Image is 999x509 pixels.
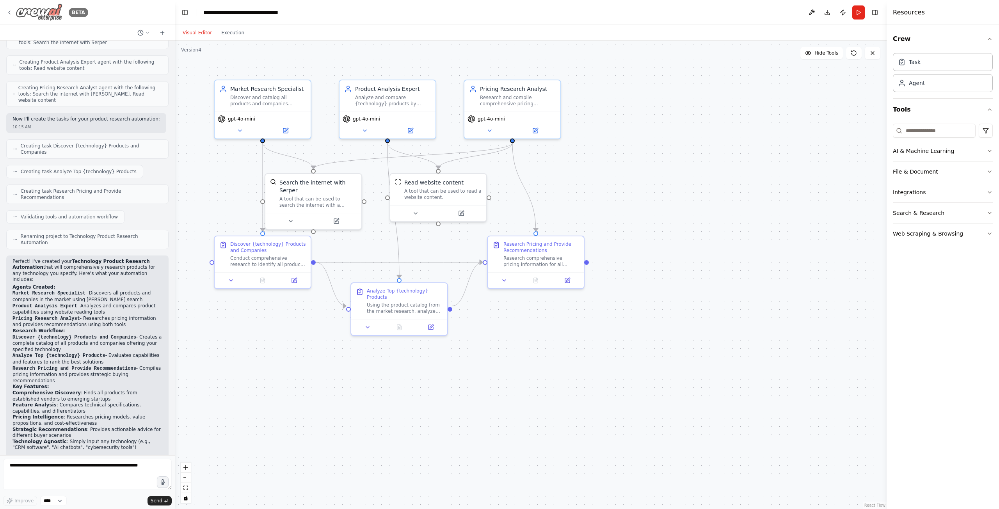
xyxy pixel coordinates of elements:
[263,126,308,135] button: Open in side panel
[12,439,67,444] strong: Technology Agnostic
[893,8,925,17] h4: Resources
[367,288,443,300] div: Analyze Top {technology} Products
[464,80,561,139] div: Pricing Research AnalystResearch and compile comprehensive pricing information for {technology} p...
[893,99,993,121] button: Tools
[14,498,34,504] span: Improve
[230,85,306,93] div: Market Research Specialist
[148,496,172,505] button: Send
[893,28,993,50] button: Crew
[134,28,153,37] button: Switch to previous chat
[12,384,49,389] strong: Key Features:
[350,282,448,336] div: Analyze Top {technology} ProductsUsing the product catalog from the market research, analyze and ...
[519,276,553,285] button: No output available
[181,463,191,503] div: React Flow controls
[151,498,162,504] span: Send
[259,143,317,169] g: Edge from 097b0e95-5b1d-4434-bf89-95b7a8feeb17 to 9c1bf9f1-e2df-48da-9394-7bd3889e93af
[279,179,357,194] div: Search the internet with Serper
[270,179,276,185] img: SerperDevTool
[246,276,279,285] button: No output available
[893,161,993,182] button: File & Document
[180,7,190,18] button: Hide left sidebar
[314,216,358,226] button: Open in side panel
[230,255,306,268] div: Conduct comprehensive research to identify all products and companies offering {technology} solut...
[316,258,346,310] g: Edge from 9d1355dc-68f9-4eff-88a9-980023aec99b to 5ff881bf-d088-44c3-b457-2400d55280dd
[554,276,581,285] button: Open in side panel
[513,126,557,135] button: Open in side panel
[487,236,585,289] div: Research Pricing and Provide RecommendationsResearch comprehensive pricing information for all id...
[12,390,81,395] strong: Comprehensive Discovery
[404,188,482,200] div: A tool that can be used to read a website content.
[21,168,137,175] span: Creating task Analyze Top {technology} Products
[21,214,118,220] span: Validating tools and automation workflow
[230,94,306,107] div: Discover and catalog all products and companies offering {technology} solutions by conducting com...
[355,94,431,107] div: Analyze and compare {technology} products by evaluating their capabilities, features, and perform...
[12,402,57,408] strong: Feature Analysis
[12,291,85,296] code: Market Research Specialist
[309,143,516,169] g: Edge from ba2b03f8-a6d0-4cb3-84f7-c8ea5e4963da to 9c1bf9f1-e2df-48da-9394-7bd3889e93af
[181,47,201,53] div: Version 4
[800,47,843,59] button: Hide Tools
[864,503,885,507] a: React Flow attribution
[893,203,993,223] button: Search & Research
[12,124,160,130] div: 10:15 AM
[478,116,505,122] span: gpt-4o-mini
[12,353,162,365] li: - Evaluates capabilities and features to rank the best solutions
[367,302,443,314] div: Using the product catalog from the market research, analyze and compare the capabilities and feat...
[12,414,64,420] strong: Pricing Intelligence
[383,323,416,332] button: No output available
[12,259,150,270] strong: Technology Product Research Automation
[157,476,169,488] button: Click to speak your automation idea
[339,80,436,139] div: Product Analysis ExpertAnalyze and compare {technology} products by evaluating their capabilities...
[12,259,162,283] p: Perfect! I've created your that will comprehensively research products for any technology you spe...
[893,50,993,98] div: Crew
[384,143,403,278] g: Edge from 84aa3bdd-e972-4866-b9ea-ea571e3d2db3 to 5ff881bf-d088-44c3-b457-2400d55280dd
[12,427,162,439] li: : Provides actionable advice for different buyer scenarios
[12,328,65,333] strong: Research Workflow:
[12,439,162,451] li: : Simply input any technology (e.g., "CRM software", "AI chatbots", "cybersecurity tools")
[12,334,162,353] li: - Creates a complete catalog of all products and companies offering your specified technology
[12,427,87,432] strong: Strategic Recommendations
[480,85,556,93] div: Pricing Research Analyst
[181,483,191,493] button: fit view
[12,390,162,402] li: : Finds all products from established vendors to emerging startups
[21,143,162,155] span: Creating task Discover {technology} Products and Companies
[316,258,483,266] g: Edge from 9d1355dc-68f9-4eff-88a9-980023aec99b to 436273cd-0d51-4e41-a963-0f91cfe7ed88
[434,143,516,169] g: Edge from ba2b03f8-a6d0-4cb3-84f7-c8ea5e4963da to 6f091c71-78b3-40b0-9b3a-78c3ef104460
[480,94,556,107] div: Research and compile comprehensive pricing information for {technology} products and provide stra...
[21,233,162,246] span: Renaming project to Technology Product Research Automation
[214,80,311,139] div: Market Research SpecialistDiscover and catalog all products and companies offering {technology} s...
[909,58,921,66] div: Task
[869,7,880,18] button: Hide right sidebar
[181,473,191,483] button: zoom out
[353,116,380,122] span: gpt-4o-mini
[214,236,311,289] div: Discover {technology} Products and CompaniesConduct comprehensive research to identify all produc...
[893,121,993,250] div: Tools
[181,463,191,473] button: zoom in
[12,402,162,414] li: : Compares technical specifications, capabilities, and differentiators
[814,50,838,56] span: Hide Tools
[508,143,540,231] g: Edge from ba2b03f8-a6d0-4cb3-84f7-c8ea5e4963da to 436273cd-0d51-4e41-a963-0f91cfe7ed88
[19,59,162,71] span: Creating Product Analysis Expert agent with the following tools: Read website content
[389,173,487,222] div: ScrapeWebsiteToolRead website contentA tool that can be used to read a website content.
[452,258,483,310] g: Edge from 5ff881bf-d088-44c3-b457-2400d55280dd to 436273cd-0d51-4e41-a963-0f91cfe7ed88
[12,316,162,328] li: - Researches pricing information and provides recommendations using both tools
[279,196,357,208] div: A tool that can be used to search the internet with a search_query. Supports different search typ...
[12,284,55,290] strong: Agents Created:
[181,493,191,503] button: toggle interactivity
[16,4,62,21] img: Logo
[18,85,162,103] span: Creating Pricing Research Analyst agent with the following tools: Search the internet with [PERSO...
[909,79,925,87] div: Agent
[69,8,88,17] div: BETA
[217,28,249,37] button: Execution
[12,365,162,384] li: - Compiles pricing information and provides strategic buying recommendations
[12,414,162,426] li: : Researches pricing models, value propositions, and cost-effectiveness
[417,323,444,332] button: Open in side panel
[12,290,162,303] li: - Discovers all products and companies in the market using [PERSON_NAME] search
[12,335,136,340] code: Discover {technology} Products and Companies
[281,276,308,285] button: Open in side panel
[355,85,431,93] div: Product Analysis Expert
[12,353,105,358] code: Analyze Top {technology} Products
[404,179,464,186] div: Read website content
[3,496,37,506] button: Improve
[12,366,136,371] code: Research Pricing and Provide Recommendations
